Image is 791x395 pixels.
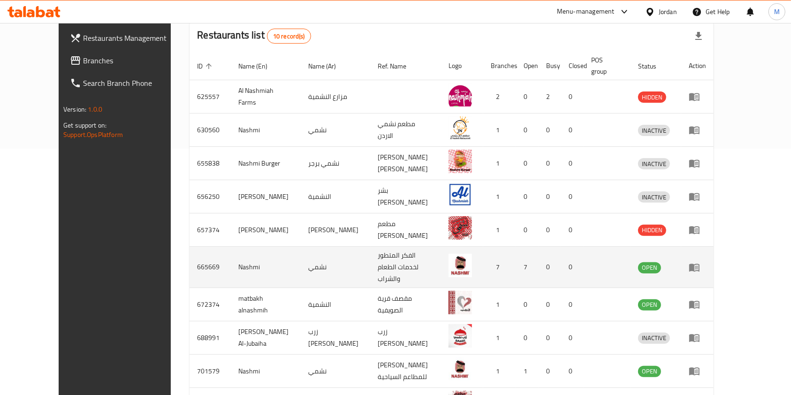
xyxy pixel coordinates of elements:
[83,77,183,89] span: Search Branch Phone
[63,129,123,141] a: Support.OpsPlatform
[638,225,666,235] span: HIDDEN
[301,80,370,114] td: مزارع النشمية
[371,321,441,355] td: زرب [PERSON_NAME]
[638,91,666,103] div: HIDDEN
[557,6,615,17] div: Menu-management
[83,32,183,44] span: Restaurants Management
[689,365,706,377] div: Menu
[638,125,670,136] span: INACTIVE
[689,124,706,136] div: Menu
[231,288,301,321] td: matbakh alnashmih
[301,288,370,321] td: النشمية
[638,262,661,273] span: OPEN
[539,288,561,321] td: 0
[561,52,584,80] th: Closed
[483,321,516,355] td: 1
[483,213,516,247] td: 1
[638,333,670,343] span: INACTIVE
[638,159,670,169] span: INACTIVE
[301,213,370,247] td: [PERSON_NAME]
[371,147,441,180] td: [PERSON_NAME] [PERSON_NAME]
[190,288,231,321] td: 672374
[62,49,191,72] a: Branches
[231,355,301,388] td: Nashmi
[371,355,441,388] td: [PERSON_NAME] للمطاعم السياحية
[231,114,301,147] td: Nashmi
[371,288,441,321] td: مقصف قرية الصويفية
[638,158,670,169] div: INACTIVE
[190,180,231,213] td: 656250
[689,299,706,310] div: Menu
[267,32,311,41] span: 10 record(s)
[483,114,516,147] td: 1
[449,150,472,173] img: Nashmi Burger
[638,299,661,311] div: OPEN
[88,103,102,115] span: 1.0.0
[378,61,419,72] span: Ref. Name
[449,83,472,106] img: Al Nashmiah Farms
[689,332,706,343] div: Menu
[190,114,231,147] td: 630560
[301,321,370,355] td: زرب [PERSON_NAME]
[561,114,584,147] td: 0
[516,114,539,147] td: 0
[83,55,183,66] span: Branches
[231,247,301,288] td: Nashmi
[561,321,584,355] td: 0
[561,180,584,213] td: 0
[483,247,516,288] td: 7
[638,191,670,203] div: INACTIVE
[516,52,539,80] th: Open
[371,247,441,288] td: الفكر المتطور لخدمات الطعام والشراب
[638,299,661,310] span: OPEN
[539,355,561,388] td: 0
[516,355,539,388] td: 1
[561,247,584,288] td: 0
[449,183,472,206] img: Al Nashmieh
[63,119,106,131] span: Get support on:
[687,25,710,47] div: Export file
[197,61,215,72] span: ID
[449,216,472,240] img: Nashmi Alshafa
[516,180,539,213] td: 0
[539,213,561,247] td: 0
[561,355,584,388] td: 0
[561,147,584,180] td: 0
[659,7,677,17] div: Jordan
[516,321,539,355] td: 0
[539,80,561,114] td: 2
[539,180,561,213] td: 0
[190,147,231,180] td: 655838
[561,288,584,321] td: 0
[301,247,370,288] td: نشمي
[301,147,370,180] td: نشمي برجر
[516,147,539,180] td: 0
[689,262,706,273] div: Menu
[267,29,311,44] div: Total records count
[638,61,669,72] span: Status
[539,321,561,355] td: 0
[190,247,231,288] td: 665669
[689,91,706,102] div: Menu
[63,103,86,115] span: Version:
[516,288,539,321] td: 0
[449,324,472,348] img: Zarb Nashmi Al-Jubaiha
[638,366,661,377] span: OPEN
[190,321,231,355] td: 688991
[638,262,661,273] div: OPEN
[539,247,561,288] td: 0
[308,61,348,72] span: Name (Ar)
[483,288,516,321] td: 1
[449,254,472,277] img: Nashmi
[301,355,370,388] td: نشمي
[62,72,191,94] a: Search Branch Phone
[62,27,191,49] a: Restaurants Management
[483,180,516,213] td: 1
[190,213,231,247] td: 657374
[190,355,231,388] td: 701579
[561,213,584,247] td: 0
[371,213,441,247] td: مطعم [PERSON_NAME]
[483,80,516,114] td: 2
